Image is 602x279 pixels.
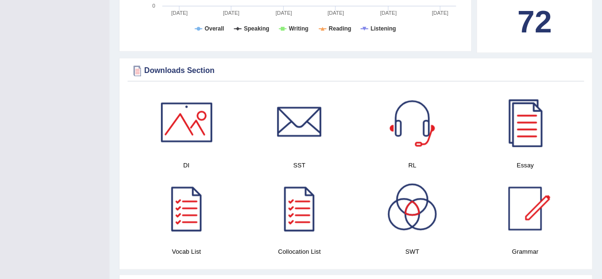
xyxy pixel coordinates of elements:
tspan: Overall [205,25,224,32]
h4: SWT [361,247,464,257]
tspan: [DATE] [327,10,344,16]
tspan: Reading [329,25,351,32]
tspan: [DATE] [276,10,292,16]
h4: DI [135,160,238,170]
tspan: [DATE] [223,10,239,16]
div: Downloads Section [130,63,582,78]
b: 72 [517,4,552,39]
h4: Grammar [474,247,577,257]
tspan: Writing [289,25,308,32]
h4: Vocab List [135,247,238,257]
h4: Collocation List [247,247,351,257]
tspan: [DATE] [432,10,448,16]
tspan: [DATE] [380,10,397,16]
h4: SST [247,160,351,170]
h4: RL [361,160,464,170]
text: 0 [152,3,155,9]
h4: Essay [474,160,577,170]
tspan: [DATE] [171,10,188,16]
tspan: Listening [371,25,396,32]
tspan: Speaking [244,25,269,32]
